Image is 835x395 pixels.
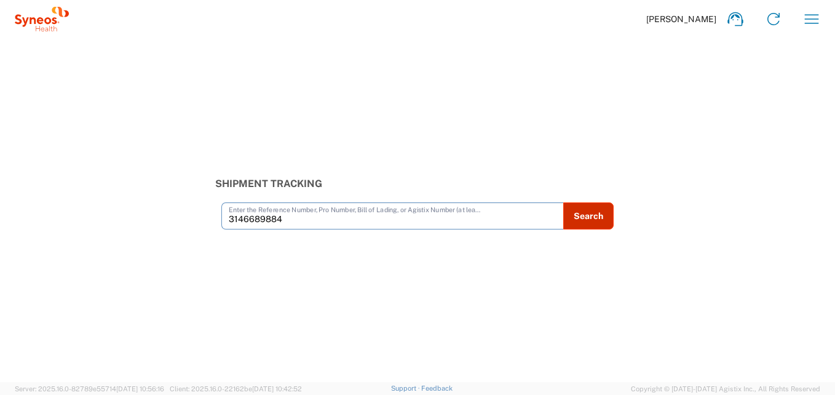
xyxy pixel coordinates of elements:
[631,383,820,394] span: Copyright © [DATE]-[DATE] Agistix Inc., All Rights Reserved
[646,14,716,25] span: [PERSON_NAME]
[215,178,620,190] h3: Shipment Tracking
[563,202,614,229] button: Search
[170,385,302,393] span: Client: 2025.16.0-22162be
[15,385,164,393] span: Server: 2025.16.0-82789e55714
[252,385,302,393] span: [DATE] 10:42:52
[421,385,453,392] a: Feedback
[391,385,422,392] a: Support
[116,385,164,393] span: [DATE] 10:56:16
